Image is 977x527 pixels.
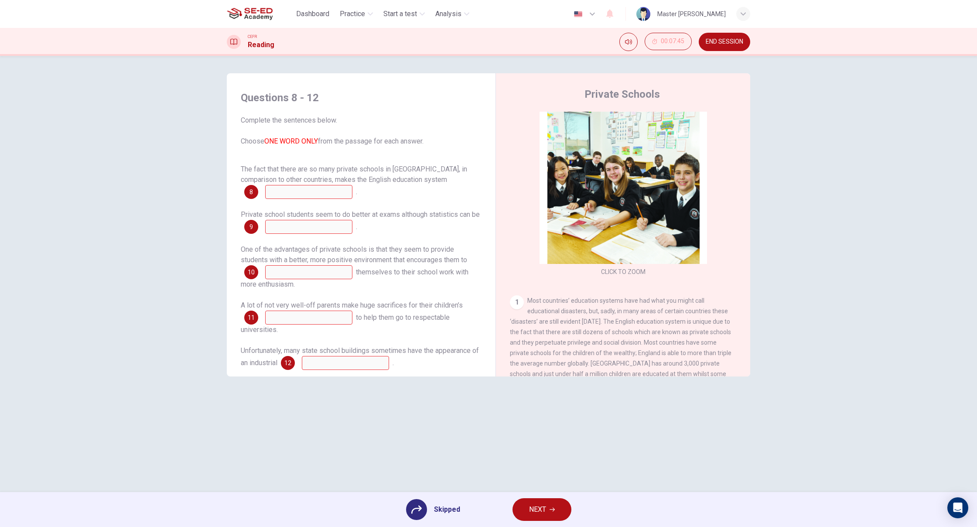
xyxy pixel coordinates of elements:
[383,9,417,19] span: Start a test
[241,245,467,264] span: One of the advantages of private schools is that they seem to provide students with a better, mor...
[573,11,584,17] img: en
[432,6,473,22] button: Analysis
[657,9,726,19] div: Master [PERSON_NAME]
[510,297,732,398] span: Most countries’ education systems have had what you might call educational disasters, but, sadly,...
[619,33,638,51] div: Mute
[393,359,394,367] span: .
[510,295,524,309] div: 1
[340,9,365,19] span: Practice
[241,165,467,184] span: The fact that there are so many private schools in [GEOGRAPHIC_DATA], in comparison to other coun...
[699,33,750,51] button: END SESSION
[241,91,482,105] h4: Questions 8 - 12
[947,497,968,518] div: Open Intercom Messenger
[336,6,376,22] button: Practice
[249,189,253,195] span: 8
[249,224,253,230] span: 9
[248,269,255,275] span: 10
[293,6,333,22] button: Dashboard
[241,210,480,219] span: Private school students seem to do better at exams although statistics can be
[248,34,257,40] span: CEFR
[356,188,357,196] span: .
[434,504,460,515] span: Skipped
[241,115,482,147] span: Complete the sentences below. Choose from the passage for each answer.
[248,40,274,50] h1: Reading
[380,6,428,22] button: Start a test
[296,9,329,19] span: Dashboard
[284,360,291,366] span: 12
[241,301,463,309] span: A lot of not very well-off parents make huge sacrifices for their children’s
[706,38,743,45] span: END SESSION
[248,315,255,321] span: 11
[227,5,293,23] a: SE-ED Academy logo
[636,7,650,21] img: Profile picture
[584,87,660,101] h4: Private Schools
[529,503,546,516] span: NEXT
[241,346,479,367] span: Unfortunately, many state school buildings sometimes have the appearance of an industrial
[512,498,571,521] button: NEXT
[645,33,692,50] button: 00:07:45
[356,222,357,231] span: .
[435,9,461,19] span: Analysis
[264,137,318,145] font: ONE WORD ONLY
[645,33,692,51] div: Hide
[227,5,273,23] img: SE-ED Academy logo
[661,38,684,45] span: 00:07:45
